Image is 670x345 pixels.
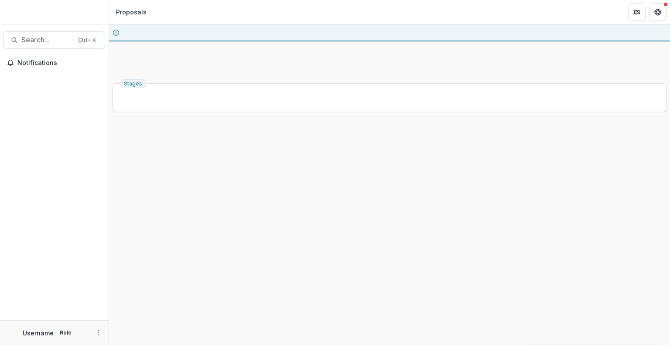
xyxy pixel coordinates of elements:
p: Username [23,328,54,338]
nav: breadcrumb [113,6,150,18]
div: Proposals [116,7,147,17]
span: Notifications [17,59,102,67]
p: Role [57,329,74,337]
span: Search... [21,36,73,44]
button: Partners [628,3,646,21]
button: Search... [3,31,105,49]
span: Stages [124,81,142,87]
div: Ctrl + K [76,35,98,45]
button: Notifications [3,56,105,70]
button: More [93,328,103,338]
button: Get Help [649,3,667,21]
